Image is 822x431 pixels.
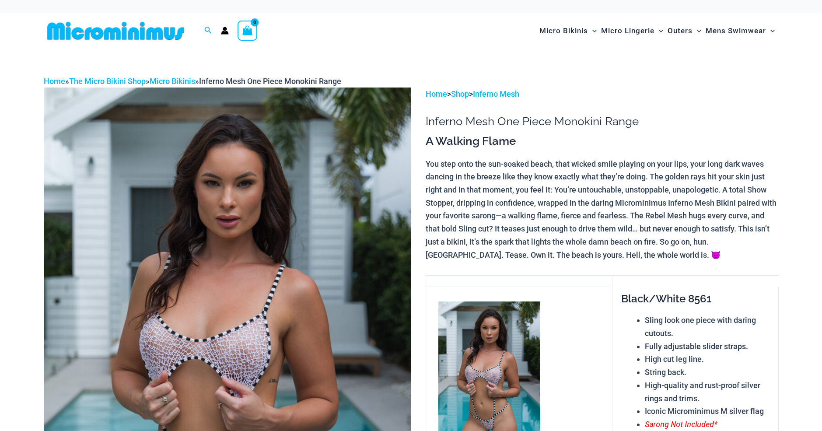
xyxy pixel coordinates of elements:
[536,16,779,46] nav: Site Navigation
[645,353,770,366] li: High cut leg line.
[706,20,766,42] span: Mens Swimwear
[221,27,229,35] a: Account icon link
[601,20,654,42] span: Micro Lingerie
[654,20,663,42] span: Menu Toggle
[537,18,599,44] a: Micro BikinisMenu ToggleMenu Toggle
[451,89,469,98] a: Shop
[645,405,770,418] li: Iconic Microminimus M silver flag
[44,77,341,86] span: » » »
[204,25,212,36] a: Search icon link
[426,89,447,98] a: Home
[645,366,770,379] li: String back.
[44,77,65,86] a: Home
[238,21,258,41] a: View Shopping Cart, empty
[693,20,701,42] span: Menu Toggle
[703,18,777,44] a: Mens SwimwearMenu ToggleMenu Toggle
[599,18,665,44] a: Micro LingerieMenu ToggleMenu Toggle
[645,314,770,340] li: Sling look one piece with daring cutouts.
[199,77,341,86] span: Inferno Mesh One Piece Monokini Range
[668,20,693,42] span: Outers
[621,292,711,305] span: Black/White 8561
[766,20,775,42] span: Menu Toggle
[645,419,717,429] span: Sarong Not Included*
[44,21,188,41] img: MM SHOP LOGO FLAT
[426,88,778,101] p: > >
[645,379,770,405] li: High-quality and rust-proof silver rings and trims.
[426,115,778,128] h1: Inferno Mesh One Piece Monokini Range
[150,77,195,86] a: Micro Bikinis
[665,18,703,44] a: OutersMenu ToggleMenu Toggle
[426,134,778,149] h3: A Walking Flame
[69,77,146,86] a: The Micro Bikini Shop
[588,20,597,42] span: Menu Toggle
[473,89,519,98] a: Inferno Mesh
[645,340,770,353] li: Fully adjustable slider straps.
[426,158,778,262] p: You step onto the sun-soaked beach, that wicked smile playing on your lips, your long dark waves ...
[539,20,588,42] span: Micro Bikinis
